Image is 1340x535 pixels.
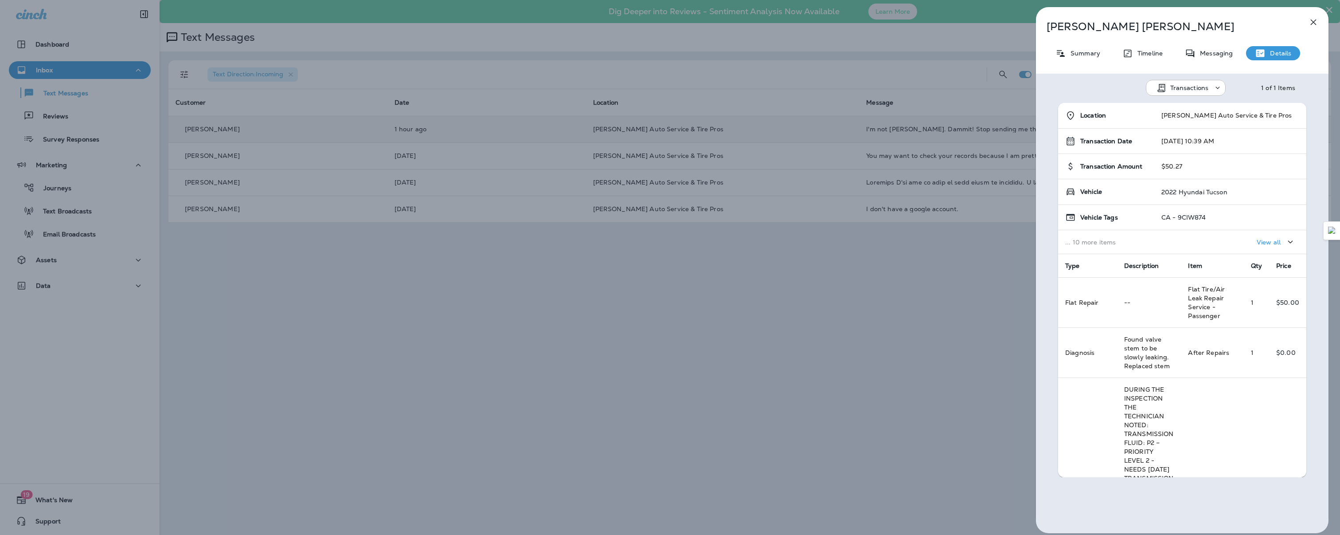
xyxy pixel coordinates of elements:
p: -- [1124,299,1174,306]
span: Diagnosis [1065,349,1094,357]
p: Summary [1066,50,1100,57]
span: Vehicle [1080,188,1102,196]
p: CA - 9CIW874 [1161,214,1206,221]
p: View all [1257,239,1281,246]
span: Qty [1251,262,1262,270]
span: Transaction Date [1080,138,1132,145]
td: $50.27 [1154,154,1306,179]
span: Type [1065,262,1080,270]
span: Price [1276,262,1291,270]
span: Transaction Amount [1080,163,1143,170]
p: ... 10 more items [1065,239,1147,246]
span: Flat Tire/Air Leak Repair Service - Passenger [1188,285,1225,320]
p: Messaging [1195,50,1233,57]
p: $0.00 [1276,349,1299,356]
span: After Repairs [1188,349,1229,357]
img: Detect Auto [1328,227,1336,235]
span: Found valve stem to be slowly leaking. Replaced stem [1124,335,1170,370]
span: Vehicle Tags [1080,214,1118,221]
span: Description [1124,262,1159,270]
p: 2022 Hyundai Tucson [1161,189,1227,196]
p: Timeline [1133,50,1163,57]
td: [PERSON_NAME] Auto Service & Tire Pros [1154,103,1306,129]
span: 1 [1251,349,1254,357]
p: Transactions [1170,84,1209,91]
td: [DATE] 10:39 AM [1154,129,1306,154]
div: 1 of 1 Items [1261,84,1295,91]
button: View all [1253,234,1299,250]
span: Flat Repair [1065,299,1099,307]
p: $50.00 [1276,299,1299,306]
span: Location [1080,112,1106,119]
span: 1 [1251,299,1254,307]
p: [PERSON_NAME] [PERSON_NAME] [1047,20,1289,33]
span: Item [1188,262,1202,270]
p: Details [1266,50,1291,57]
